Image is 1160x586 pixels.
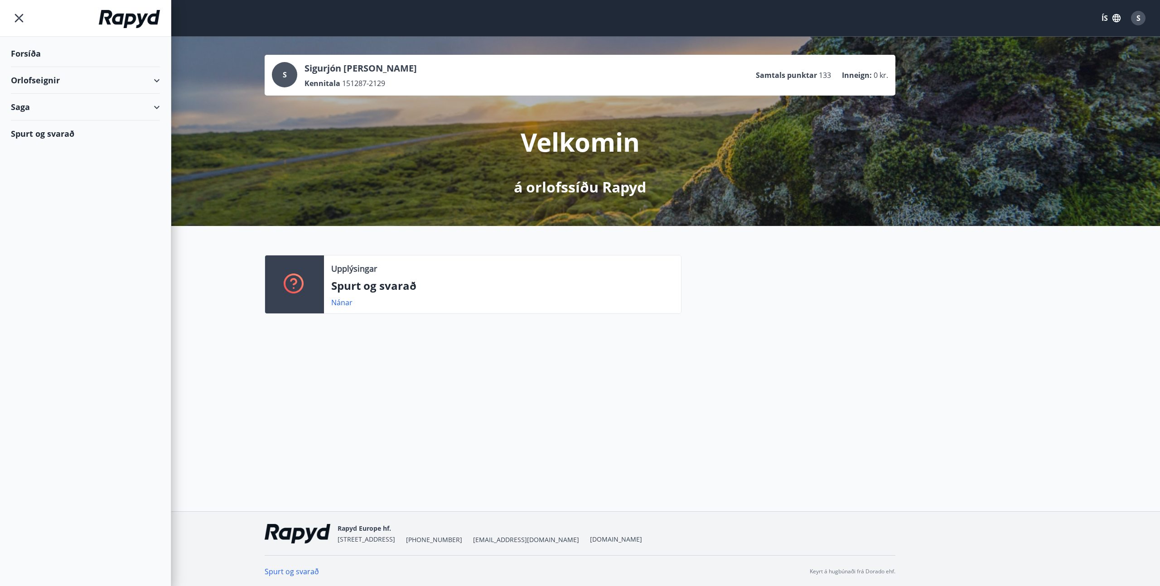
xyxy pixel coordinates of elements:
[11,10,27,26] button: menu
[1136,13,1141,23] span: S
[1127,7,1149,29] button: S
[265,567,319,576] a: Spurt og svarað
[756,70,817,80] p: Samtals punktar
[283,70,287,80] span: S
[331,298,353,307] a: Nánar
[331,263,377,274] p: Upplýsingar
[304,62,417,75] p: Sigurjón [PERSON_NAME]
[1097,10,1126,26] button: ÍS
[331,278,674,293] p: Spurt og svarað
[265,524,330,543] img: ekj9gaOU4bjvQReEWNZ0zEMsCR0tgSDGv48UY51k.png
[810,567,895,576] p: Keyrt á hugbúnaði frá Dorado ehf.
[11,94,160,120] div: Saga
[406,535,462,544] span: [PHONE_NUMBER]
[819,70,831,80] span: 133
[11,40,160,67] div: Forsíða
[99,10,160,28] img: union_logo
[590,535,642,543] a: [DOMAIN_NAME]
[338,524,391,533] span: Rapyd Europe hf.
[11,120,160,147] div: Spurt og svarað
[521,125,640,159] p: Velkomin
[842,70,872,80] p: Inneign :
[342,78,385,88] span: 151287-2129
[304,78,340,88] p: Kennitala
[11,67,160,94] div: Orlofseignir
[874,70,888,80] span: 0 kr.
[473,535,579,544] span: [EMAIL_ADDRESS][DOMAIN_NAME]
[514,177,646,197] p: á orlofssíðu Rapyd
[338,535,395,543] span: [STREET_ADDRESS]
